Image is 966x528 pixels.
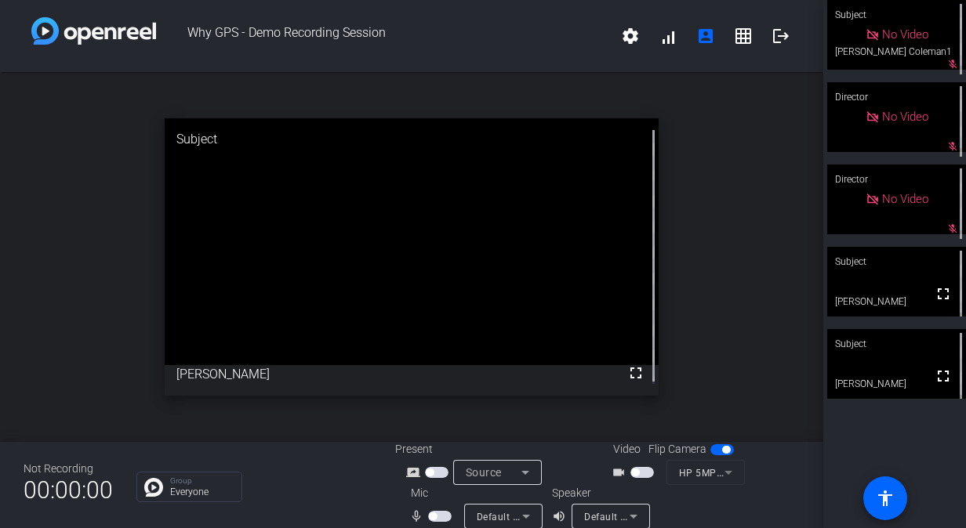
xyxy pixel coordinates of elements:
mat-icon: accessibility [876,489,895,508]
p: Group [170,477,234,485]
mat-icon: grid_on [734,27,753,45]
span: No Video [882,110,928,124]
p: Everyone [170,487,234,497]
div: Speaker [552,485,646,501]
span: No Video [882,27,928,42]
span: 00:00:00 [24,471,113,509]
button: signal_cellular_alt [649,17,687,55]
span: Video [613,441,641,457]
mat-icon: fullscreen [934,367,953,385]
div: Subject [827,247,966,277]
span: Default - Microphone Array (2- Intel® Smart Sound Technology for Digital Microphones) [477,510,877,523]
img: Chat Icon [144,478,163,497]
mat-icon: videocam_outline [612,463,630,482]
span: Flip Camera [648,441,706,457]
mat-icon: fullscreen [934,284,953,303]
mat-icon: fullscreen [626,363,645,382]
mat-icon: volume_up [552,507,571,526]
div: Mic [395,485,552,501]
div: Not Recording [24,461,113,477]
mat-icon: logout [772,27,790,45]
span: Source [466,466,502,479]
img: white-gradient.svg [31,17,156,45]
span: Default - Speakers (2- Realtek(R) Audio) [584,510,764,523]
mat-icon: settings [621,27,640,45]
div: Director [827,82,966,112]
span: No Video [882,192,928,206]
mat-icon: account_box [696,27,715,45]
div: Present [395,441,552,457]
span: Why GPS - Demo Recording Session [156,17,612,55]
div: Director [827,165,966,194]
div: Subject [165,118,659,161]
div: Subject [827,329,966,359]
mat-icon: screen_share_outline [406,463,425,482]
mat-icon: mic_none [409,507,428,526]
